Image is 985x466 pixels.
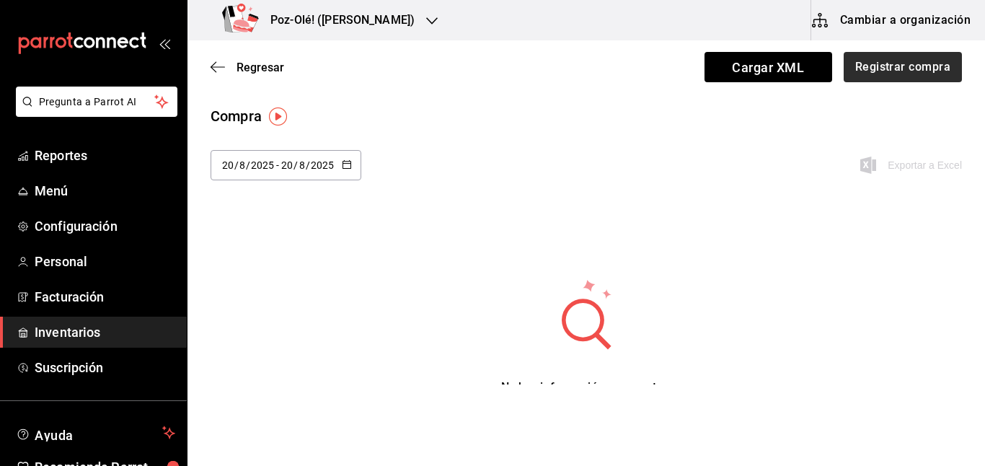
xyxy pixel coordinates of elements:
button: Pregunta a Parrot AI [16,87,177,117]
span: / [293,159,298,171]
h3: Poz-Olé! ([PERSON_NAME]) [259,12,415,29]
input: Month [239,159,246,171]
input: Year [310,159,335,171]
div: Compra [211,105,262,127]
button: Registrar compra [844,52,962,82]
a: Pregunta a Parrot AI [10,105,177,120]
span: Ayuda [35,424,156,441]
img: Tooltip marker [269,107,287,126]
span: Suscripción [35,358,175,377]
span: Menú [35,181,175,201]
span: Personal [35,252,175,271]
input: Day [281,159,293,171]
input: Month [299,159,306,171]
span: - [276,159,279,171]
span: / [246,159,250,171]
input: Day [221,159,234,171]
span: Configuración [35,216,175,236]
span: Pregunta a Parrot AI [39,94,155,110]
span: Cargar XML [704,52,832,82]
span: Reportes [35,146,175,165]
span: Inventarios [35,322,175,342]
button: open_drawer_menu [159,38,170,49]
span: / [306,159,310,171]
span: Facturación [35,287,175,307]
button: Regresar [211,61,284,74]
span: / [234,159,239,171]
div: No hay información que mostrar [476,379,697,396]
span: Regresar [237,61,284,74]
input: Year [250,159,275,171]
